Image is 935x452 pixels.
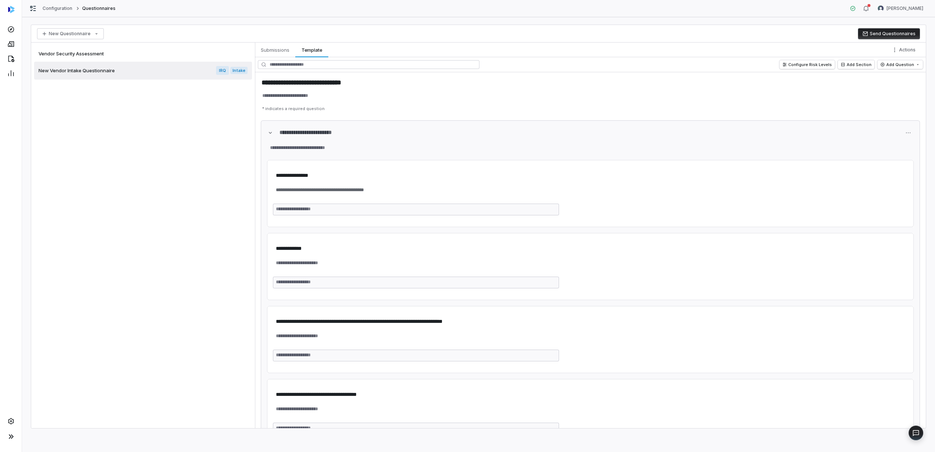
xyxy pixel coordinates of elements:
[43,6,73,11] a: Configuration
[39,50,104,57] span: Vendor Security Assessment
[858,28,920,39] button: Send Questionnaires
[34,62,252,80] a: New Vendor Intake QuestionnaireIRQIntake
[8,6,15,13] img: svg%3e
[890,44,920,55] button: More actions
[37,28,104,39] button: New Questionnaire
[779,60,835,69] button: Configure Risk Levels
[887,6,923,11] span: [PERSON_NAME]
[39,67,115,74] span: New Vendor Intake Questionnaire
[299,45,325,55] span: Template
[838,60,874,69] button: Add Section
[216,66,229,75] span: IRQ
[878,6,884,11] img: Brian Anderson avatar
[82,6,116,11] span: Questionnaires
[877,60,923,69] button: Add Question
[34,45,252,62] a: Vendor Security Assessment
[258,45,292,55] span: Submissions
[873,3,928,14] button: Brian Anderson avatar[PERSON_NAME]
[230,67,247,74] span: Intake
[259,103,921,114] p: * indicates a required question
